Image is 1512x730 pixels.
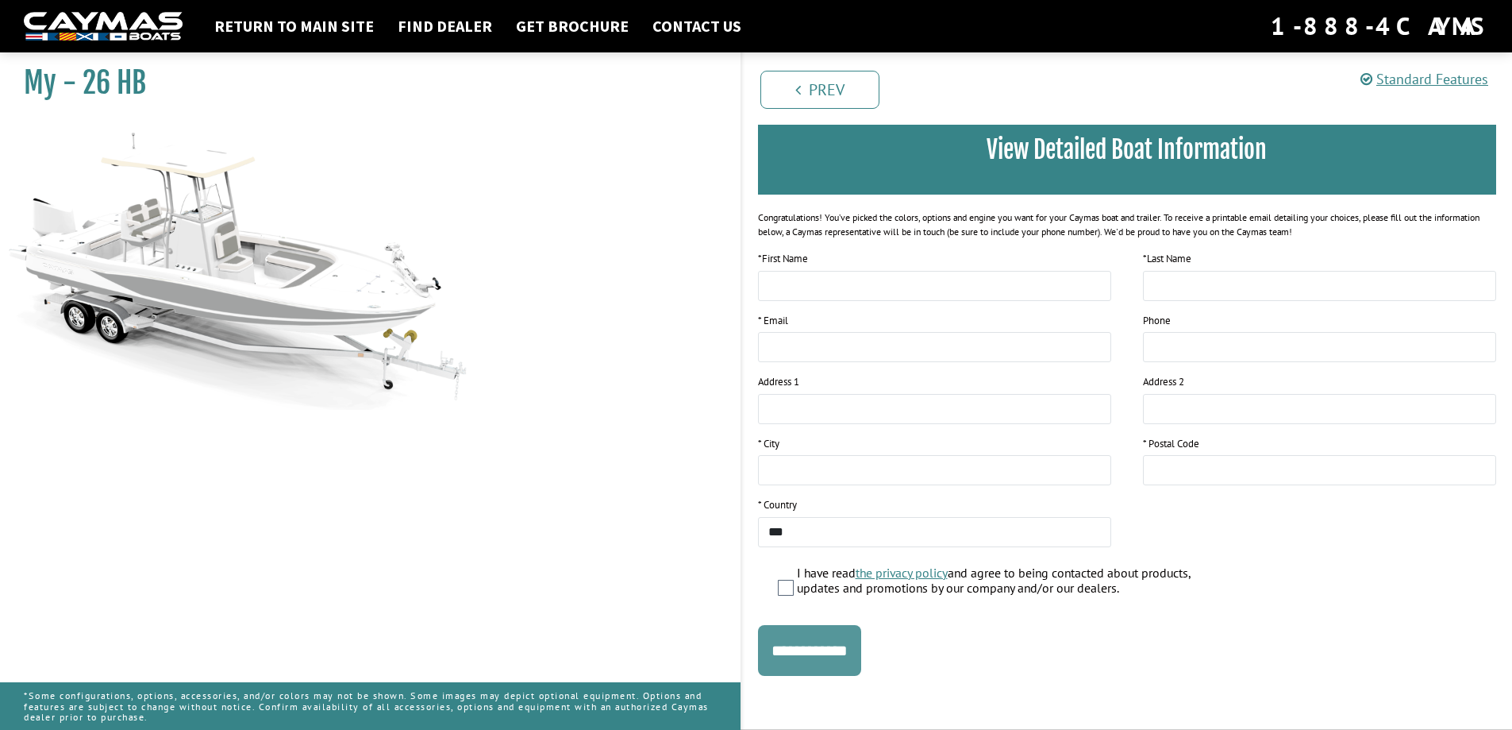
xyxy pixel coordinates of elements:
label: Address 1 [758,374,799,390]
label: Address 2 [1143,374,1184,390]
a: the privacy policy [856,565,948,581]
label: Last Name [1143,251,1191,267]
label: * Country [758,497,797,513]
label: I have read and agree to being contacted about products, updates and promotions by our company an... [797,566,1228,600]
label: * City [758,436,779,452]
label: * Postal Code [1143,436,1199,452]
div: Congratulations! You’ve picked the colors, options and engine you want for your Caymas boat and t... [758,211,1497,239]
label: Phone [1143,313,1171,329]
a: Standard Features [1360,70,1488,88]
a: Return to main site [206,16,382,37]
h1: My - 26 HB [24,65,701,101]
a: Find Dealer [390,16,500,37]
a: Contact Us [644,16,749,37]
h3: View Detailed Boat Information [782,135,1473,164]
a: Get Brochure [508,16,637,37]
label: * Email [758,313,788,329]
label: First Name [758,251,808,267]
p: *Some configurations, options, accessories, and/or colors may not be shown. Some images may depic... [24,682,717,730]
div: 1-888-4CAYMAS [1271,9,1488,44]
img: white-logo-c9c8dbefe5ff5ceceb0f0178aa75bf4bb51f6bca0971e226c86eb53dfe498488.png [24,12,183,41]
a: Prev [760,71,879,109]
